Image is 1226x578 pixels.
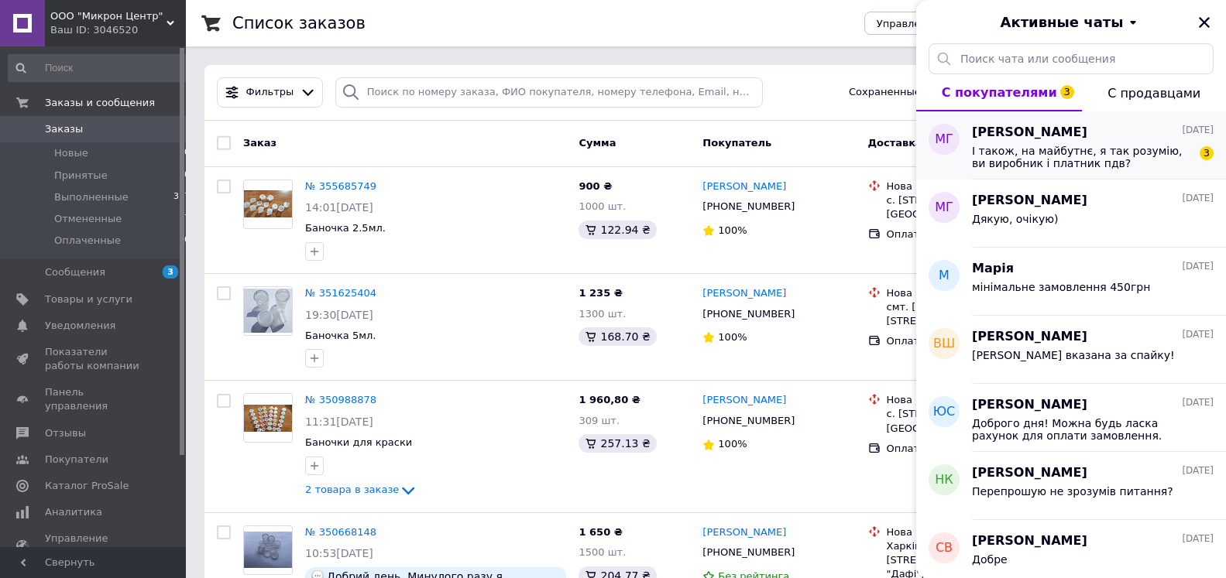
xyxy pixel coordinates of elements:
span: Добре [972,553,1008,566]
span: 1500 шт. [579,546,626,558]
span: 0 [184,234,190,248]
span: [DATE] [1182,328,1214,341]
span: ВШ [933,335,955,353]
div: смт. [PERSON_NAME], №1: вул. [STREET_ADDRESS] [887,300,1054,328]
span: [DATE] [1182,192,1214,205]
button: НК[PERSON_NAME][DATE]Перепрошую не зрозумів питання? [916,452,1226,520]
div: 168.70 ₴ [579,327,656,346]
button: Активные чаты [960,12,1183,32]
input: Поиск чата или сообщения [929,43,1214,74]
span: [PERSON_NAME] [972,328,1087,346]
span: Сумма [579,137,616,149]
span: ЮС [933,403,955,421]
a: Фото товару [243,286,293,336]
span: Отзывы [45,426,86,440]
a: [PERSON_NAME] [702,286,786,301]
span: 1000 шт. [579,200,626,212]
span: Покупатели [45,453,108,467]
span: [PERSON_NAME] [972,192,1087,210]
span: 317 [173,190,190,204]
span: Отмененные [54,212,122,226]
span: 0 [184,146,190,160]
span: Управление сайтом [45,532,143,559]
span: 100% [718,224,747,236]
button: МГ[PERSON_NAME][DATE]Дякую, очікую) [916,180,1226,248]
span: 3 [163,265,178,279]
span: МГ [935,199,953,217]
div: Оплата на счет [887,227,1054,241]
div: [PHONE_NUMBER] [699,304,798,324]
span: 1300 шт. [579,308,626,320]
span: 900 ₴ [579,180,612,192]
img: Фото товару [244,289,292,333]
input: Поиск по номеру заказа, ФИО покупателя, номеру телефона, Email, номеру накладной [335,77,763,108]
span: С продавцами [1108,86,1200,101]
img: Фото товару [244,190,292,217]
span: Активные чаты [1001,12,1124,32]
div: Нова Пошта [887,393,1054,407]
span: Сохраненные фильтры: [849,85,975,100]
span: Заказы [45,122,83,136]
div: 257.13 ₴ [579,434,656,453]
span: 0 [184,169,190,183]
div: Ваш ID: 3046520 [50,23,186,37]
a: Фото товару [243,525,293,575]
a: 2 товара в заказе [305,484,417,495]
span: Перепрошую не зрозумів питання? [972,485,1173,498]
a: № 350988878 [305,394,376,405]
span: [PERSON_NAME] [972,396,1087,414]
button: С покупателями3 [916,74,1082,111]
a: № 351625404 [305,287,376,299]
span: Панель управления [45,385,143,413]
div: [PHONE_NUMBER] [699,197,798,217]
a: Баночка 2.5мл. [305,222,386,234]
span: С покупателями [942,85,1057,100]
span: Заказ [243,137,276,149]
span: [PERSON_NAME] вказана за спайку! [972,349,1175,361]
div: с. [STREET_ADDRESS]: вул. [GEOGRAPHIC_DATA], 18 [887,193,1054,221]
span: Сообщения [45,265,105,279]
img: Фото товару [244,532,292,568]
a: Баночки для краски [305,436,412,448]
a: № 355685749 [305,180,376,192]
span: Дякую, очікую) [972,213,1059,225]
span: 2 товара в заказе [305,484,399,495]
a: Фото товару [243,393,293,443]
img: Фото товару [244,405,292,432]
a: Баночка 5мл. [305,330,376,341]
span: Покупатель [702,137,771,149]
span: Товары и услуги [45,292,132,306]
span: [DATE] [1182,532,1214,546]
span: МГ [935,131,953,149]
div: Нова Пошта [887,525,1054,539]
span: 57 [179,212,190,226]
span: Фильтры [246,85,294,100]
input: Поиск [8,54,191,82]
span: СВ [936,539,953,557]
span: [DATE] [1182,464,1214,477]
span: Заказы и сообщения [45,96,155,110]
div: [PHONE_NUMBER] [699,411,798,431]
span: Марія [972,260,1014,278]
a: [PERSON_NAME] [702,393,786,408]
span: 3 [1060,85,1074,99]
div: с. [STREET_ADDRESS]: вул. [GEOGRAPHIC_DATA], 18 [887,407,1054,435]
span: 3 [1200,146,1214,160]
div: Нова Пошта [887,286,1054,300]
span: 100% [718,438,747,450]
span: І також, на майбутнє, я так розумію, ви виробник і платник пдв? [972,145,1192,169]
button: МГ[PERSON_NAME][DATE]І також, на майбутнє, я так розумію, ви виробник і платник пдв?3 [916,111,1226,180]
span: [PERSON_NAME] [972,532,1087,550]
div: Нова Пошта [887,180,1054,193]
span: 309 шт. [579,415,620,426]
span: ООО "Микрон Центр" [50,9,167,23]
span: [DATE] [1182,260,1214,273]
div: 122.94 ₴ [579,221,656,239]
span: [DATE] [1182,396,1214,409]
span: 19:30[DATE] [305,309,373,321]
span: 100% [718,331,747,343]
span: Показатели работы компании [45,345,143,373]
